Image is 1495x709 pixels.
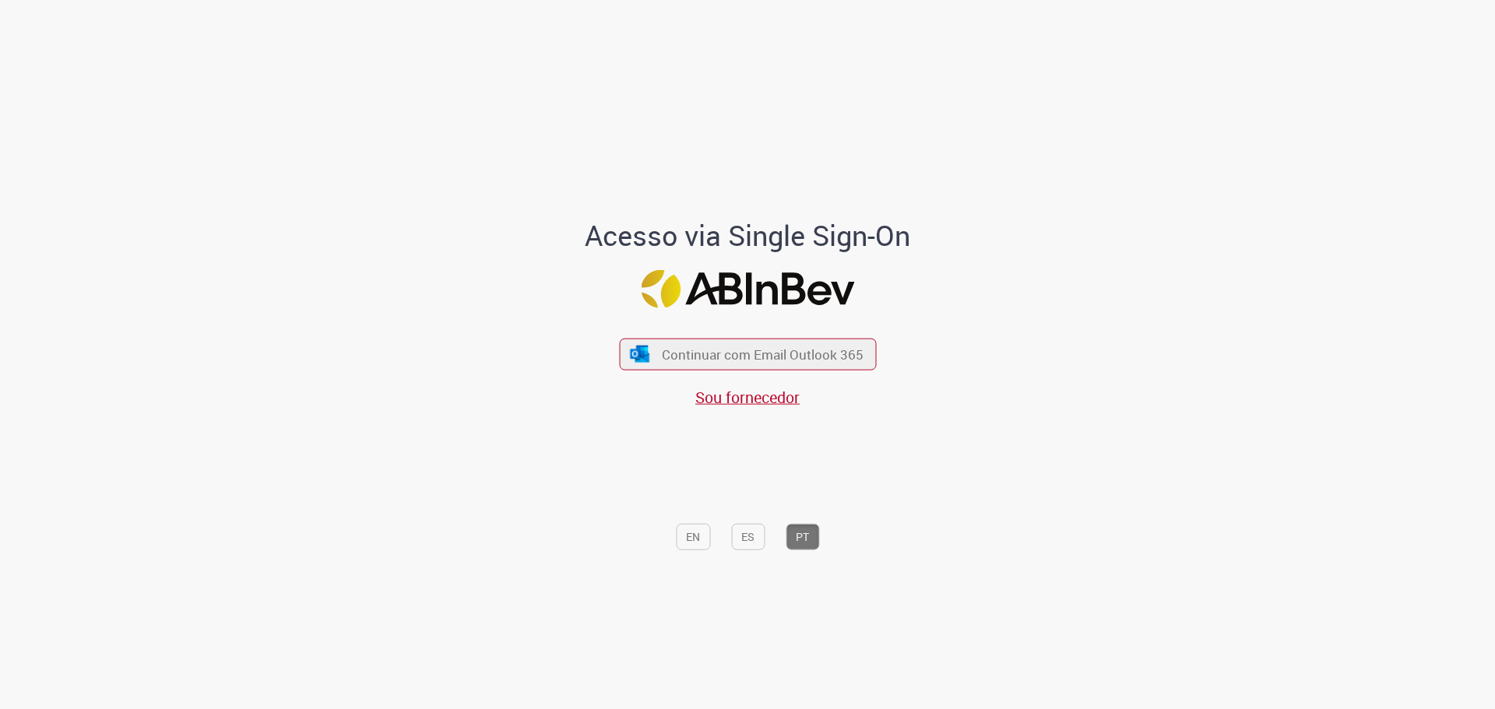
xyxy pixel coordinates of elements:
img: Logo ABInBev [641,269,854,307]
a: Sou fornecedor [695,387,800,408]
img: ícone Azure/Microsoft 360 [629,346,651,362]
button: EN [676,523,710,549]
button: ES [731,523,765,549]
button: PT [786,523,819,549]
h1: Acesso via Single Sign-On [532,220,964,251]
button: ícone Azure/Microsoft 360 Continuar com Email Outlook 365 [619,338,876,370]
span: Continuar com Email Outlook 365 [662,346,864,363]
